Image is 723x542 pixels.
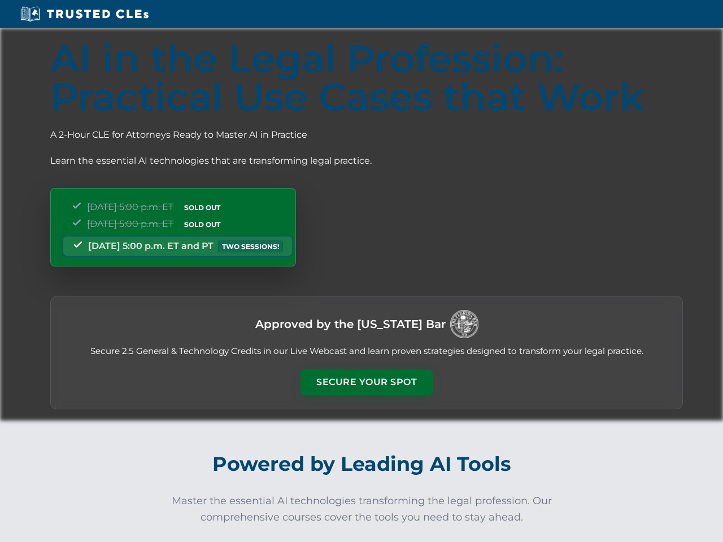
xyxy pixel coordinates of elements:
[300,369,433,395] button: Secure Your Spot
[180,202,224,213] span: SOLD OUT
[87,202,173,212] span: [DATE] 5:00 p.m. ET
[49,444,674,484] h2: Powered by Leading AI Tools
[450,310,478,338] img: Logo
[64,345,669,358] p: Secure 2.5 General & Technology Credits in our Live Webcast and learn proven strategies designed ...
[17,6,152,23] img: Trusted CLEs
[50,154,683,168] p: Learn the essential AI technologies that are transforming legal practice.
[87,218,173,229] span: [DATE] 5:00 p.m. ET
[50,128,683,142] p: A 2-Hour CLE for Attorneys Ready to Master AI in Practice
[50,40,683,116] h1: AI in the Legal Profession: Practical Use Cases that Work
[164,493,559,526] p: Master the essential AI technologies transforming the legal profession. Our comprehensive courses...
[255,314,446,334] h3: Approved by the [US_STATE] Bar
[180,218,224,230] span: SOLD OUT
